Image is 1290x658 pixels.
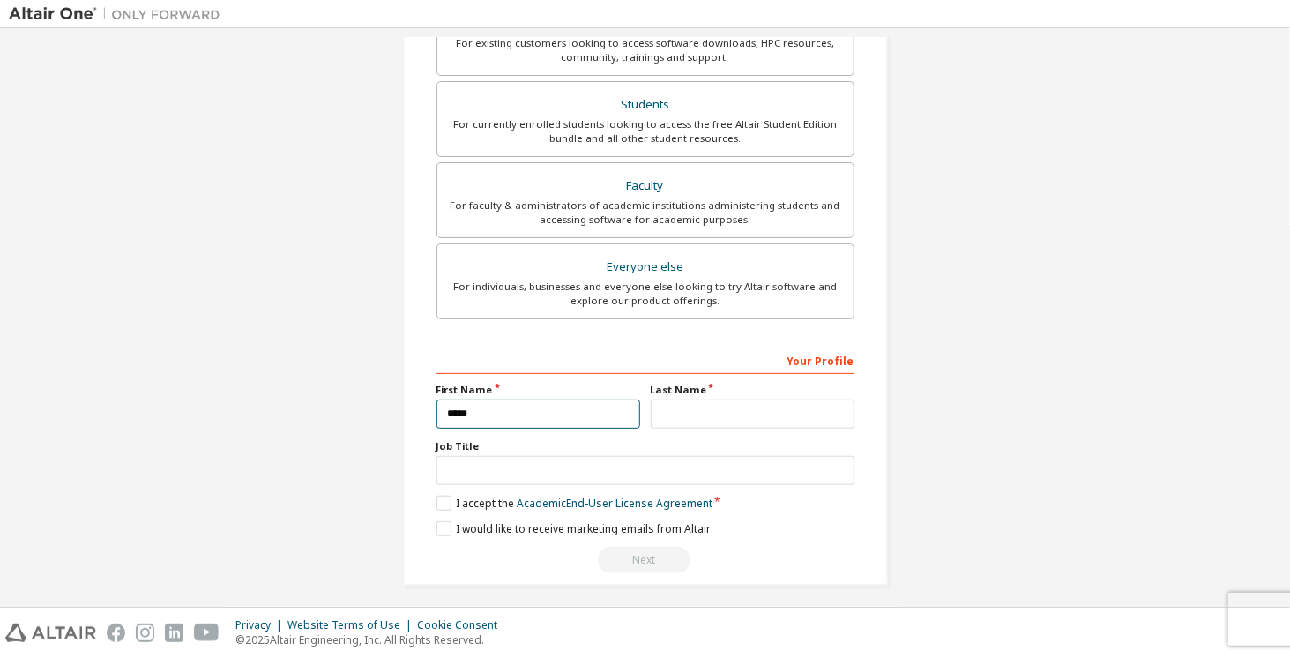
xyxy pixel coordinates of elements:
[448,255,843,280] div: Everyone else
[436,521,711,536] label: I would like to receive marketing emails from Altair
[194,624,220,642] img: youtube.svg
[165,624,183,642] img: linkedin.svg
[448,36,843,64] div: For existing customers looking to access software downloads, HPC resources, community, trainings ...
[448,174,843,198] div: Faculty
[436,383,640,397] label: First Name
[287,618,417,632] div: Website Terms of Use
[448,280,843,308] div: For individuals, businesses and everyone else looking to try Altair software and explore our prod...
[235,618,287,632] div: Privacy
[136,624,154,642] img: instagram.svg
[436,547,854,573] div: Read and acccept EULA to continue
[9,5,229,23] img: Altair One
[448,117,843,146] div: For currently enrolled students looking to access the free Altair Student Edition bundle and all ...
[417,618,508,632] div: Cookie Consent
[436,346,854,374] div: Your Profile
[436,439,854,453] label: Job Title
[448,198,843,227] div: For faculty & administrators of academic institutions administering students and accessing softwa...
[651,383,854,397] label: Last Name
[235,632,508,647] p: © 2025 Altair Engineering, Inc. All Rights Reserved.
[517,496,712,511] a: Academic End-User License Agreement
[107,624,125,642] img: facebook.svg
[448,93,843,117] div: Students
[436,496,712,511] label: I accept the
[5,624,96,642] img: altair_logo.svg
